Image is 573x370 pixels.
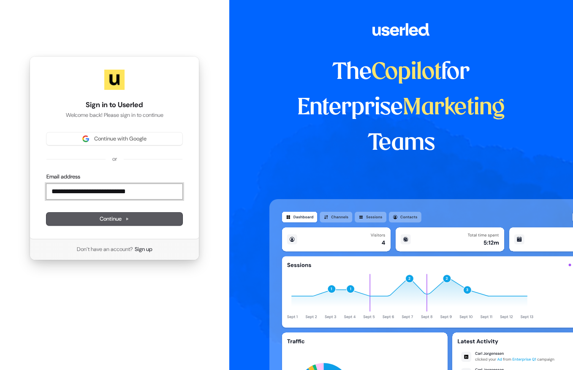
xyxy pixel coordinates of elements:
span: Marketing [403,97,505,119]
h1: The for Enterprise Teams [269,55,533,161]
img: Userled [104,70,125,90]
span: Continue with Google [94,135,147,143]
span: Copilot [372,62,441,84]
img: Sign in with Google [82,135,89,142]
a: Sign up [135,246,152,253]
span: Continue [100,215,129,223]
p: Welcome back! Please sign in to continue [46,111,182,119]
p: or [112,155,117,163]
label: Email address [46,173,80,181]
span: Don’t have an account? [77,246,133,253]
button: Sign in with GoogleContinue with Google [46,132,182,145]
h1: Sign in to Userled [46,100,182,110]
button: Continue [46,213,182,225]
